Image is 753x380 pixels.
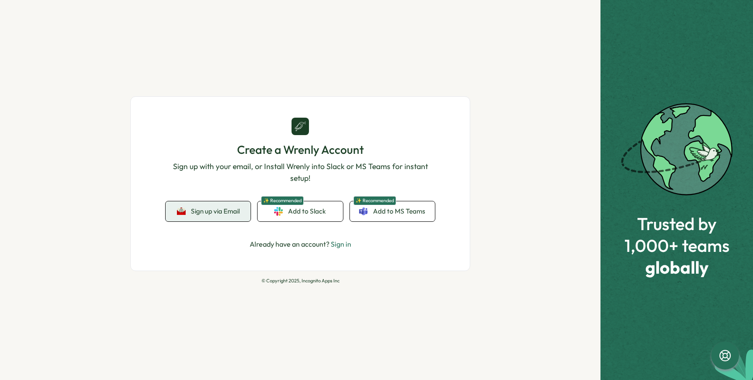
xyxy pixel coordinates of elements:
[191,207,240,215] span: Sign up via Email
[373,207,425,216] span: Add to MS Teams
[331,240,351,248] a: Sign in
[624,214,729,233] span: Trusted by
[258,201,343,221] a: ✨ RecommendedAdd to Slack
[261,196,304,205] span: ✨ Recommended
[353,196,396,205] span: ✨ Recommended
[130,278,470,284] p: © Copyright 2025, Incognito Apps Inc
[250,239,351,250] p: Already have an account?
[624,258,729,277] span: globally
[166,201,251,221] button: Sign up via Email
[166,142,435,157] h1: Create a Wrenly Account
[624,236,729,255] span: 1,000+ teams
[350,201,435,221] a: ✨ RecommendedAdd to MS Teams
[166,161,435,184] p: Sign up with your email, or Install Wrenly into Slack or MS Teams for instant setup!
[288,207,326,216] span: Add to Slack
